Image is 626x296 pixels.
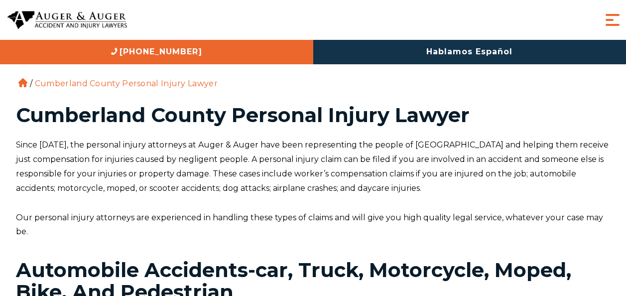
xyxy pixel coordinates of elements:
[16,138,611,195] p: Since [DATE], the personal injury attorneys at Auger & Auger have been representing the people of...
[16,211,611,240] p: Our personal injury attorneys are experienced in handling these types of claims and will give you...
[16,105,611,125] h1: Cumberland County Personal Injury Lawyer
[32,79,220,88] li: Cumberland County Personal Injury Lawyer
[18,78,27,87] a: Home
[7,11,127,29] img: Auger & Auger Accident and Injury Lawyers Logo
[603,10,623,30] button: Menu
